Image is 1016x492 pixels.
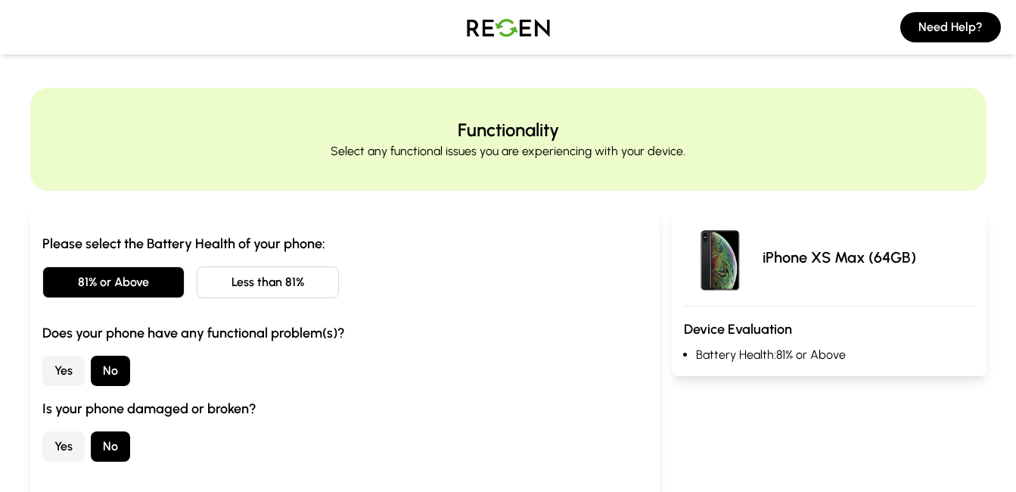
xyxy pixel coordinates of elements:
button: Less than 81% [197,266,339,298]
p: Select any functional issues you are experiencing with your device. [331,142,685,160]
button: 81% or Above [42,266,185,298]
h3: Please select the Battery Health of your phone: [42,233,648,254]
img: Logo [455,6,561,48]
button: No [91,356,130,386]
p: iPhone XS Max (64GB) [763,247,916,268]
button: Yes [42,431,85,462]
h3: Device Evaluation [684,319,974,340]
h3: Is your phone damaged or broken? [42,398,648,419]
li: Battery Health: 81% or Above [696,346,974,364]
h2: Functionality [458,118,559,142]
button: No [91,431,130,462]
h3: Does your phone have any functional problem(s)? [42,322,648,344]
button: Need Help? [900,12,1001,42]
img: iPhone XS Max [684,221,757,294]
button: Yes [42,356,85,386]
